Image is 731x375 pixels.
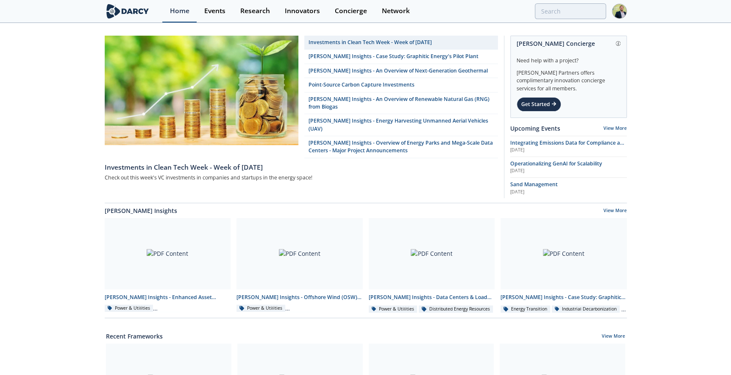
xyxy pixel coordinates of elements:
div: [DATE] [510,189,627,196]
a: PDF Content [PERSON_NAME] Insights - Data Centers & Load Banks Power & Utilities Distributed Ener... [366,218,498,313]
div: Network [382,8,410,14]
div: Industrial Decarbonization [552,305,620,313]
a: Upcoming Events [510,124,560,133]
a: [PERSON_NAME] Insights [105,206,177,215]
div: Energy Transition [500,305,550,313]
div: [PERSON_NAME] Concierge [517,36,620,51]
a: View More [603,207,627,215]
div: [PERSON_NAME] Insights - Enhanced Asset Management (O&M) for Onshore Wind Farms [105,294,231,301]
span: Integrating Emissions Data for Compliance and Operational Action [510,139,627,154]
a: [PERSON_NAME] Insights - Overview of Energy Parks and Mega-Scale Data Centers - Major Project Ann... [304,136,498,158]
a: Recent Frameworks [106,332,163,341]
a: PDF Content [PERSON_NAME] Insights - Offshore Wind (OSW) and Networks Power & Utilities [233,218,366,313]
a: Point-Source Carbon Capture Investments [304,78,498,92]
a: PDF Content [PERSON_NAME] Insights - Enhanced Asset Management (O&M) for Onshore Wind Farms Power... [102,218,234,313]
a: View More [602,333,625,341]
a: Operationalizing GenAI for Scalability [DATE] [510,160,627,174]
div: [PERSON_NAME] Insights - Case Study: Graphitic Energy's Pilot Plant [500,294,627,301]
a: [PERSON_NAME] Insights - Case Study: Graphitic Energy's Pilot Plant [304,50,498,64]
div: Innovators [285,8,320,14]
div: Home [170,8,189,14]
div: [PERSON_NAME] Insights - Offshore Wind (OSW) and Networks [236,294,363,301]
a: [PERSON_NAME] Insights - Energy Harvesting Unmanned Aerial Vehicles (UAV) [304,114,498,136]
img: Profile [612,4,627,19]
div: Get Started [517,97,561,112]
div: Power & Utilities [369,305,417,313]
div: Distributed Energy Resources [419,305,493,313]
img: information.svg [616,41,620,46]
span: Operationalizing GenAI for Scalability [510,160,602,167]
a: PDF Content [PERSON_NAME] Insights - Case Study: Graphitic Energy's Pilot Plant Energy Transition... [498,218,630,313]
img: logo-wide.svg [105,4,151,19]
div: Investments in Clean Tech Week - Week of [DATE] [105,162,498,173]
a: [PERSON_NAME] Insights - An Overview of Next-Generation Geothermal [304,64,498,78]
a: Investments in Clean Tech Week - Week of [DATE] [304,36,498,50]
div: [PERSON_NAME] Partners offers complimentary innovation concierge services for all members. [517,64,620,92]
a: View More [603,125,627,131]
a: Sand Management [DATE] [510,181,627,195]
a: Investments in Clean Tech Week - Week of [DATE] [105,158,498,173]
div: [DATE] [510,147,627,154]
div: Check out this week's VC investments in companies and startups in the energy space! [105,173,498,183]
input: Advanced Search [535,3,606,19]
div: [PERSON_NAME] Insights - Data Centers & Load Banks [369,294,495,301]
div: Need help with a project? [517,51,620,64]
div: Concierge [335,8,367,14]
div: [DATE] [510,168,627,174]
div: Power & Utilities [105,305,153,312]
a: Integrating Emissions Data for Compliance and Operational Action [DATE] [510,139,627,154]
a: [PERSON_NAME] Insights - An Overview of Renewable Natural Gas (RNG) from Biogas [304,92,498,115]
div: Events [204,8,225,14]
div: Power & Utilities [236,305,285,312]
span: Sand Management [510,181,558,188]
div: Research [240,8,270,14]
